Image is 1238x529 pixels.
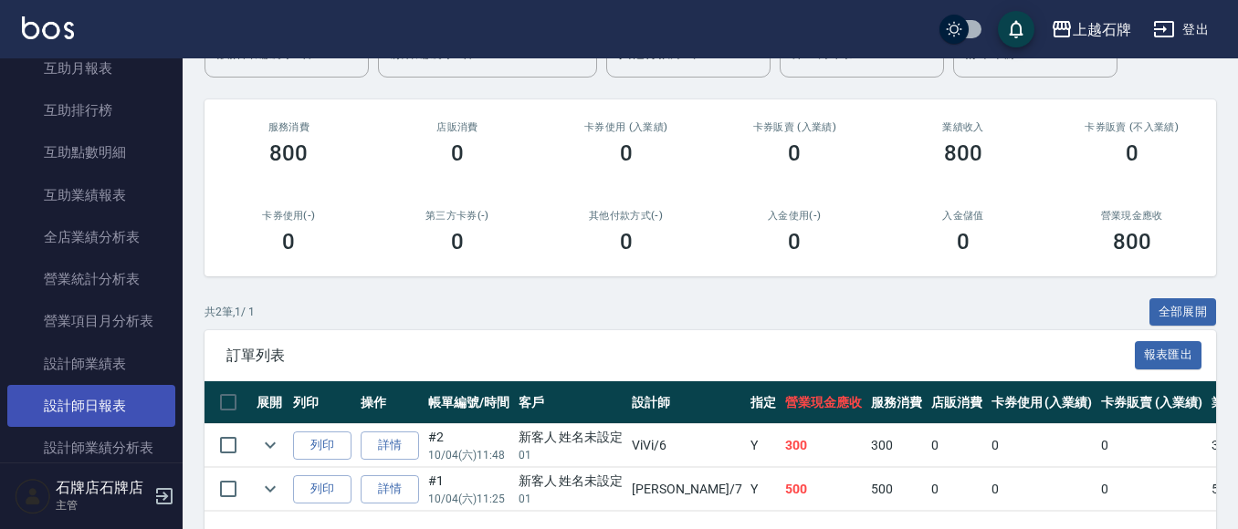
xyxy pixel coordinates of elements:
td: [PERSON_NAME] /7 [627,468,746,511]
h2: 入金儲值 [901,210,1026,222]
td: 500 [781,468,866,511]
div: 新客人 姓名未設定 [519,428,624,447]
h2: 卡券販賣 (入業績) [732,121,857,133]
button: 列印 [293,431,351,460]
th: 帳單編號/時間 [424,381,514,424]
h3: 800 [269,140,308,166]
th: 營業現金應收 [781,381,866,424]
td: Y [746,424,781,467]
h3: 0 [788,140,801,166]
td: 500 [866,468,927,511]
td: ViVi /6 [627,424,746,467]
h3: 800 [944,140,982,166]
th: 展開 [252,381,289,424]
td: 0 [987,468,1097,511]
a: 互助排行榜 [7,89,175,131]
td: #2 [424,424,514,467]
button: 全部展開 [1149,298,1217,327]
th: 卡券使用 (入業績) [987,381,1097,424]
h3: 800 [1113,229,1151,254]
img: Person [15,478,51,514]
h2: 業績收入 [901,121,1026,133]
td: 0 [987,424,1097,467]
a: 設計師業績分析表 [7,427,175,469]
h3: 0 [957,229,970,254]
a: 全店業績分析表 [7,216,175,258]
h3: 0 [451,140,464,166]
a: 營業項目月分析表 [7,300,175,342]
h3: 0 [1126,140,1138,166]
th: 卡券販賣 (入業績) [1096,381,1207,424]
h5: 石牌店石牌店 [56,479,149,497]
th: 指定 [746,381,781,424]
img: Logo [22,16,74,39]
button: 上越石牌 [1044,11,1138,48]
h2: 卡券使用 (入業績) [563,121,688,133]
th: 操作 [356,381,424,424]
h3: 服務消費 [226,121,351,133]
h2: 卡券使用(-) [226,210,351,222]
button: save [998,11,1034,47]
h2: 第三方卡券(-) [395,210,520,222]
td: 0 [927,468,987,511]
p: 01 [519,491,624,507]
h3: 0 [620,140,633,166]
td: 0 [1096,424,1207,467]
p: 共 2 筆, 1 / 1 [205,304,255,320]
h3: 0 [282,229,295,254]
h2: 店販消費 [395,121,520,133]
th: 服務消費 [866,381,927,424]
a: 詳情 [361,431,419,460]
td: Y [746,468,781,511]
h2: 營業現金應收 [1069,210,1194,222]
button: expand row [257,475,284,503]
a: 設計師日報表 [7,385,175,427]
h3: 0 [620,229,633,254]
p: 01 [519,447,624,463]
h2: 入金使用(-) [732,210,857,222]
h2: 卡券販賣 (不入業績) [1069,121,1194,133]
th: 客戶 [514,381,628,424]
a: 報表匯出 [1135,346,1202,363]
td: #1 [424,468,514,511]
a: 互助點數明細 [7,131,175,173]
th: 列印 [289,381,356,424]
button: 列印 [293,475,351,503]
td: 0 [927,424,987,467]
th: 設計師 [627,381,746,424]
div: 新客人 姓名未設定 [519,472,624,491]
th: 店販消費 [927,381,987,424]
p: 10/04 (六) 11:48 [428,447,509,463]
a: 互助月報表 [7,47,175,89]
td: 300 [781,424,866,467]
a: 互助業績報表 [7,174,175,216]
span: 訂單列表 [226,347,1135,365]
a: 詳情 [361,475,419,503]
button: 登出 [1146,13,1216,47]
button: 報表匯出 [1135,341,1202,369]
a: 設計師業績表 [7,343,175,385]
td: 0 [1096,468,1207,511]
p: 主管 [56,497,149,513]
h2: 其他付款方式(-) [563,210,688,222]
button: expand row [257,431,284,459]
p: 10/04 (六) 11:25 [428,491,509,507]
h3: 0 [451,229,464,254]
td: 300 [866,424,927,467]
a: 營業統計分析表 [7,258,175,300]
div: 上越石牌 [1073,18,1131,41]
h3: 0 [788,229,801,254]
